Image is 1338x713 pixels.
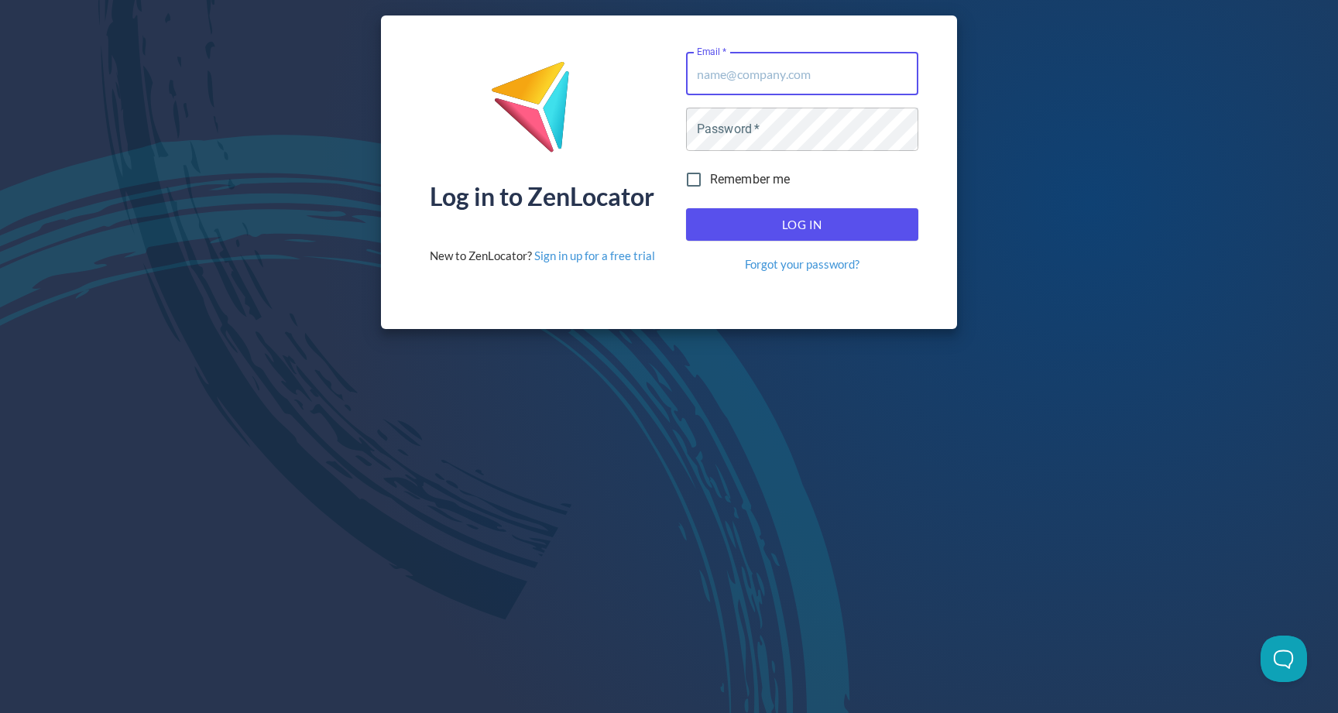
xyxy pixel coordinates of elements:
a: Forgot your password? [745,256,859,273]
div: New to ZenLocator? [430,248,655,264]
span: Log In [703,214,901,235]
input: name@company.com [686,52,918,95]
iframe: Toggle Customer Support [1261,636,1307,682]
button: Log In [686,208,918,241]
a: Sign in up for a free trial [534,249,655,262]
span: Remember me [710,170,791,189]
img: ZenLocator [490,60,594,165]
div: Log in to ZenLocator [430,184,654,209]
